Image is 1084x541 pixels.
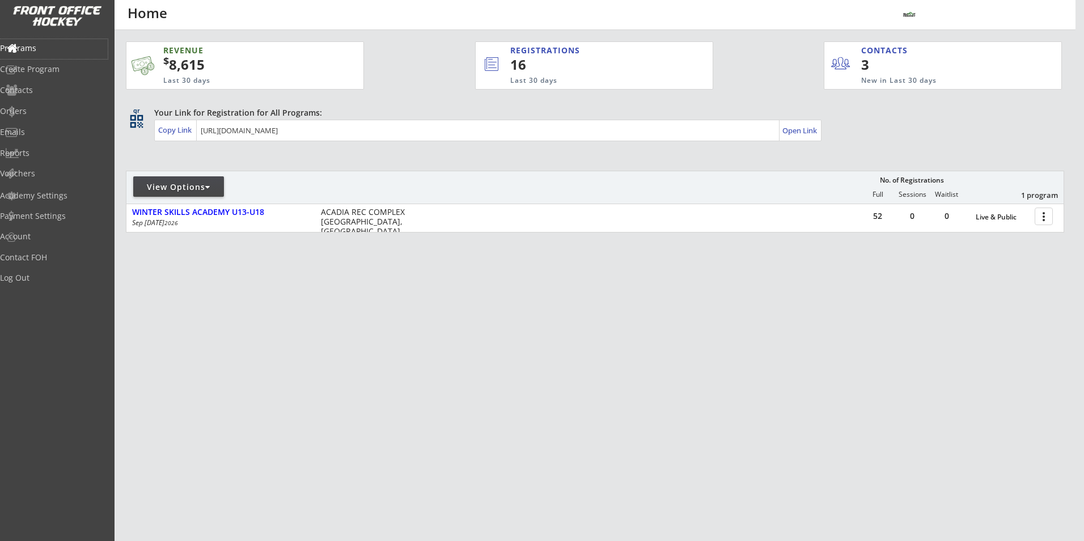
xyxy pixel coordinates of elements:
[163,45,308,56] div: REVENUE
[510,76,666,86] div: Last 30 days
[163,54,169,67] sup: $
[163,55,328,74] div: 8,615
[164,219,178,227] em: 2026
[132,219,306,226] div: Sep [DATE]
[133,181,224,193] div: View Options
[782,126,818,136] div: Open Link
[861,55,931,74] div: 3
[861,76,1009,86] div: New in Last 30 days
[895,212,929,220] div: 0
[876,176,947,184] div: No. of Registrations
[510,45,660,56] div: REGISTRATIONS
[976,213,1029,221] div: Live & Public
[154,107,1029,119] div: Your Link for Registration for All Programs:
[128,113,145,130] button: qr_code
[929,191,963,198] div: Waitlist
[132,208,309,217] div: WINTER SKILLS ACADEMY U13-U18
[163,76,308,86] div: Last 30 days
[930,212,964,220] div: 0
[782,122,818,138] a: Open Link
[510,55,675,74] div: 16
[1035,208,1053,225] button: more_vert
[861,45,913,56] div: CONTACTS
[895,191,929,198] div: Sessions
[861,212,895,220] div: 52
[321,208,410,236] div: ACADIA REC COMPLEX [GEOGRAPHIC_DATA], [GEOGRAPHIC_DATA]
[999,190,1058,200] div: 1 program
[861,191,895,198] div: Full
[158,125,194,135] div: Copy Link
[129,107,143,115] div: qr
